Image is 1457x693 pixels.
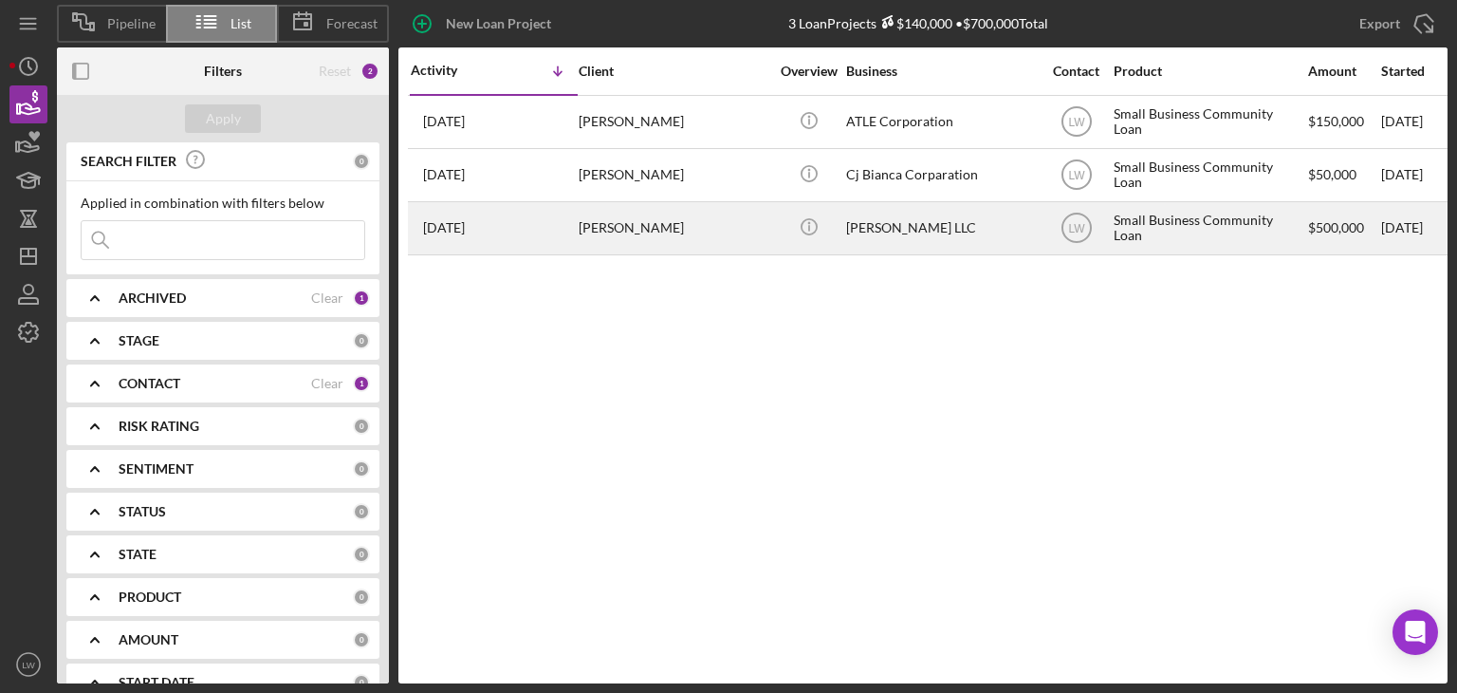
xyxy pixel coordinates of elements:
div: Contact [1041,64,1112,79]
b: Filters [204,64,242,79]
b: STATUS [119,504,166,519]
b: ARCHIVED [119,290,186,306]
div: $150,000 [1308,97,1379,147]
div: 0 [353,332,370,349]
time: 2025-08-19 19:29 [423,220,465,235]
div: Small Business Community Loan [1114,203,1303,253]
text: LW [1068,222,1085,235]
div: Business [846,64,1036,79]
span: Forecast [326,16,378,31]
div: Amount [1308,64,1379,79]
div: Client [579,64,768,79]
div: 1 [353,375,370,392]
text: LW [1068,169,1085,182]
div: Overview [773,64,844,79]
div: 0 [353,503,370,520]
b: SENTIMENT [119,461,194,477]
div: Clear [311,376,343,391]
div: Open Intercom Messenger [1392,609,1438,655]
div: 1 [353,290,370,307]
text: LW [22,660,36,670]
div: 0 [353,674,370,691]
b: PRODUCT [119,590,181,605]
b: STATE [119,547,157,562]
div: Small Business Community Loan [1114,150,1303,200]
div: [PERSON_NAME] LLC [846,203,1036,253]
time: 2025-08-19 20:17 [423,167,465,182]
div: $500,000 [1308,203,1379,253]
div: [PERSON_NAME] [579,150,768,200]
span: Pipeline [107,16,156,31]
div: Activity [411,63,494,78]
div: Applied in combination with filters below [81,196,365,211]
div: Export [1359,5,1400,43]
b: RISK RATING [119,419,199,434]
b: START DATE [119,675,194,690]
div: 0 [353,418,370,435]
div: [PERSON_NAME] [579,97,768,147]
div: Small Business Community Loan [1114,97,1303,147]
div: 0 [353,153,370,170]
time: 2025-08-20 21:41 [423,114,465,129]
div: Reset [319,64,351,79]
b: SEARCH FILTER [81,154,176,169]
div: 0 [353,460,370,478]
div: Cj Bianca Corparation [846,150,1036,200]
b: STAGE [119,333,159,348]
button: Export [1340,5,1448,43]
div: Clear [311,290,343,306]
button: Apply [185,104,261,133]
div: 3 Loan Projects • $700,000 Total [788,15,1048,31]
div: 0 [353,546,370,563]
div: Apply [206,104,241,133]
div: Product [1114,64,1303,79]
div: New Loan Project [446,5,551,43]
div: 0 [353,631,370,648]
div: $50,000 [1308,150,1379,200]
span: List [231,16,251,31]
text: LW [1068,116,1085,129]
b: AMOUNT [119,632,178,647]
div: 0 [353,589,370,606]
div: [PERSON_NAME] [579,203,768,253]
b: CONTACT [119,376,180,391]
div: $140,000 [876,15,952,31]
button: LW [9,646,47,684]
button: New Loan Project [398,5,570,43]
div: ATLE Corporation [846,97,1036,147]
div: 2 [360,62,379,81]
